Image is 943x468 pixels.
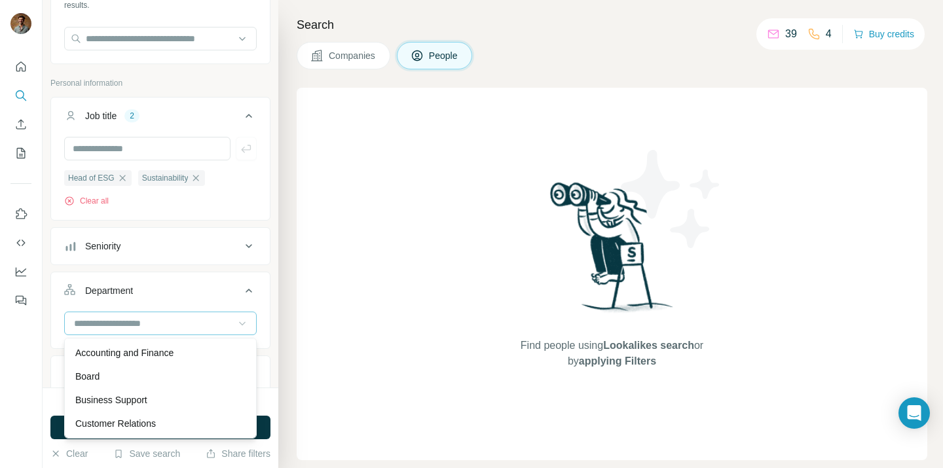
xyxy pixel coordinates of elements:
p: Board [75,370,100,383]
div: Department [85,284,133,297]
button: Clear [50,447,88,460]
h4: Search [297,16,927,34]
p: Personal information [50,77,270,89]
p: 39 [785,26,797,42]
button: Run search [50,416,270,439]
div: Job title [85,109,117,122]
button: Department [51,275,270,312]
span: Companies [329,49,377,62]
p: Business Support [75,393,147,406]
img: Avatar [10,13,31,34]
button: My lists [10,141,31,165]
div: 2 [124,110,139,122]
button: Job title2 [51,100,270,137]
button: Personal location [51,359,270,390]
span: Sustainability [142,172,189,184]
div: Open Intercom Messenger [898,397,930,429]
p: 4 [826,26,832,42]
button: Buy credits [853,25,914,43]
button: Search [10,84,31,107]
button: Dashboard [10,260,31,283]
button: Enrich CSV [10,113,31,136]
p: Accounting and Finance [75,346,174,359]
span: Find people using or by [507,338,716,369]
img: Surfe Illustration - Stars [612,140,730,258]
button: Use Surfe on LinkedIn [10,202,31,226]
img: Surfe Illustration - Woman searching with binoculars [544,179,680,325]
button: Clear all [64,195,109,207]
span: Lookalikes search [603,340,694,351]
button: Seniority [51,230,270,262]
span: People [429,49,459,62]
button: Share filters [206,447,270,460]
span: Head of ESG [68,172,115,184]
button: Use Surfe API [10,231,31,255]
div: Seniority [85,240,120,253]
p: Customer Relations [75,417,156,430]
button: Quick start [10,55,31,79]
button: Feedback [10,289,31,312]
span: applying Filters [579,355,656,367]
button: Save search [113,447,180,460]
